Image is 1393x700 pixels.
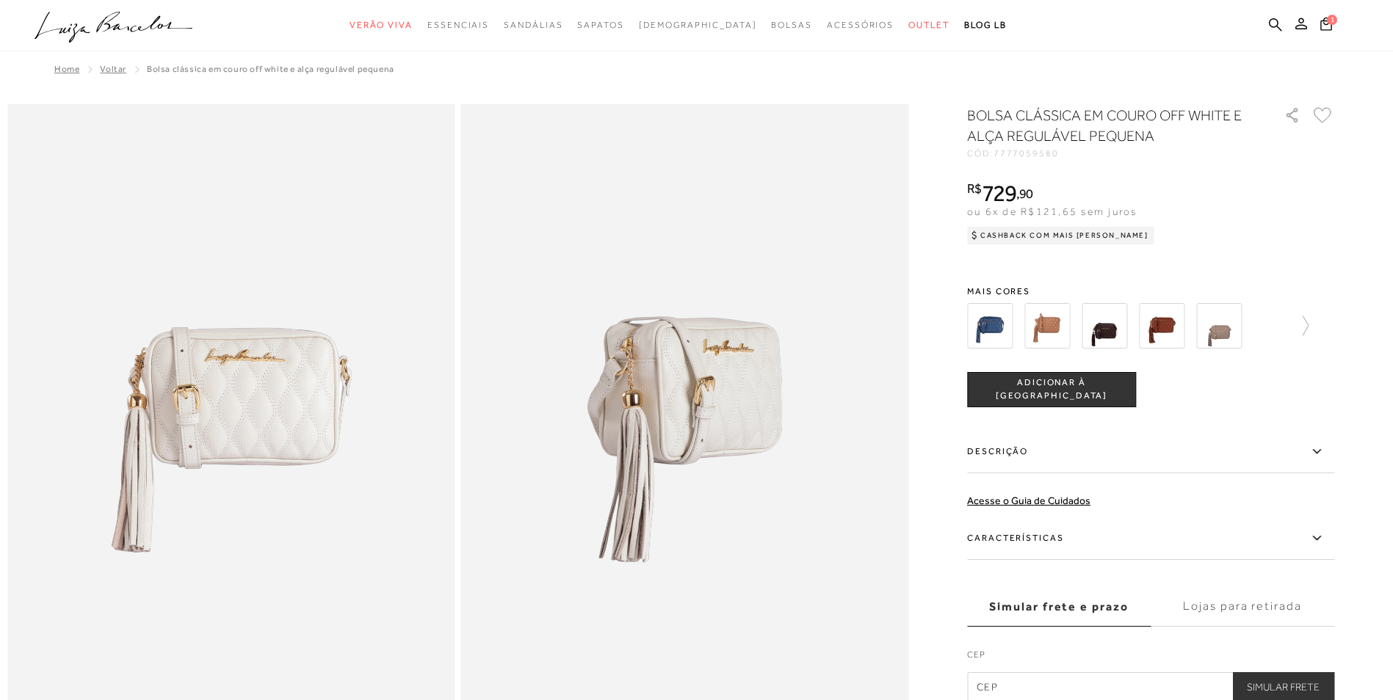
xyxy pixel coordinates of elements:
a: categoryNavScreenReaderText [577,12,623,39]
span: BOLSA CLÁSSICA EM COURO OFF WHITE E ALÇA REGULÁVEL PEQUENA [147,64,394,74]
h1: BOLSA CLÁSSICA EM COURO OFF WHITE E ALÇA REGULÁVEL PEQUENA [967,105,1242,146]
span: Sandálias [504,20,562,30]
span: Bolsas [771,20,812,30]
span: [DEMOGRAPHIC_DATA] [639,20,757,30]
label: Simular frete e prazo [967,587,1151,627]
a: categoryNavScreenReaderText [427,12,489,39]
img: BOLSA CLÁSSICA EM COURO CARAMELO E ALÇA REGULÁVEL PEQUENA [1139,303,1184,349]
span: 1 [1327,15,1337,25]
span: Mais cores [967,287,1334,296]
span: Verão Viva [350,20,413,30]
button: 1 [1316,16,1336,36]
span: Acessórios [827,20,894,30]
a: categoryNavScreenReaderText [771,12,812,39]
span: Outlet [908,20,949,30]
img: BOLSA CLÁSSICA EM COURO CAFÉ E ALÇA REGULÁVEL PEQUENA [1082,303,1127,349]
a: Home [54,64,79,74]
img: BOLSA CLÁSSICA EM COURO CINZA DUMBO E ALÇA REGULÁVEL PEQUENA [1196,303,1242,349]
div: CÓD: [967,149,1261,158]
span: ADICIONAR À [GEOGRAPHIC_DATA] [968,376,1135,402]
i: , [1016,187,1033,200]
i: R$ [967,182,982,195]
label: Descrição [967,431,1334,473]
a: Voltar [100,64,126,74]
span: 7777059580 [994,148,1059,158]
label: Lojas para retirada [1151,587,1334,627]
a: Acesse o Guia de Cuidados [967,495,1090,506]
img: BOLSA CLÁSSICA EM COURO AZUL ATLÂNTCIO E ALÇA REGULÁVEL PEQUENA [967,303,1013,349]
div: Cashback com Mais [PERSON_NAME] [967,227,1154,244]
a: categoryNavScreenReaderText [908,12,949,39]
span: Sapatos [577,20,623,30]
span: BLOG LB [964,20,1007,30]
button: ADICIONAR À [GEOGRAPHIC_DATA] [967,372,1136,407]
a: categoryNavScreenReaderText [504,12,562,39]
label: CEP [967,648,1334,668]
span: Essenciais [427,20,489,30]
span: 729 [982,180,1016,206]
a: categoryNavScreenReaderText [827,12,894,39]
span: ou 6x de R$121,65 sem juros [967,205,1137,217]
a: BLOG LB [964,12,1007,39]
a: categoryNavScreenReaderText [350,12,413,39]
span: 90 [1019,186,1033,201]
img: BOLSA CLÁSSICA EM COURO BEGE E ALÇA REGULÁVEL PEQUENA [1024,303,1070,349]
label: Características [967,517,1334,560]
a: noSubCategoriesText [639,12,757,39]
